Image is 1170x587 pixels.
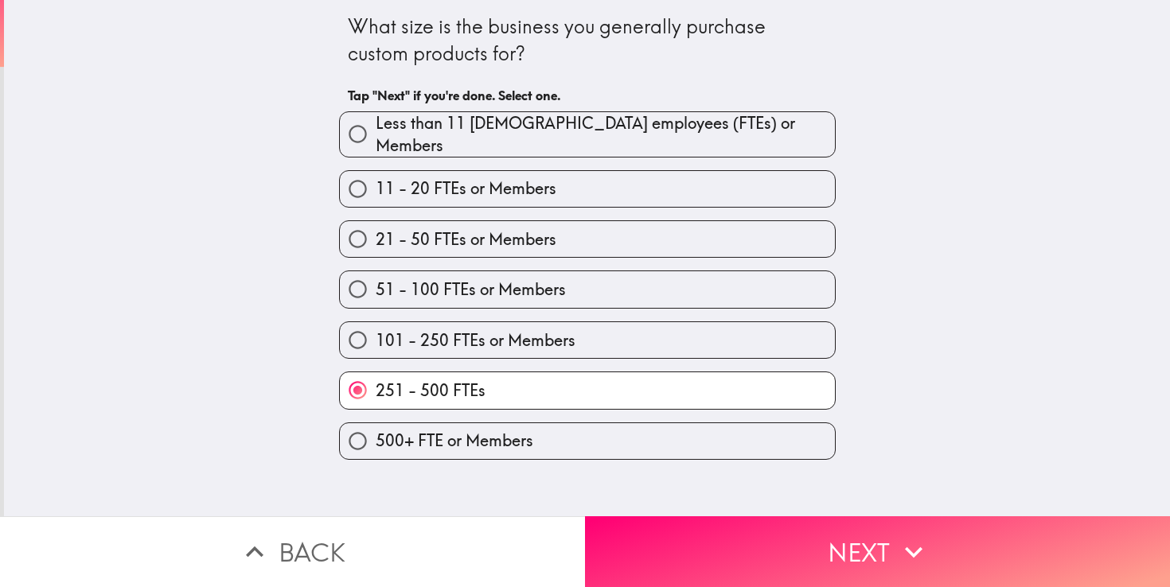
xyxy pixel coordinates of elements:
button: Next [585,516,1170,587]
h6: Tap "Next" if you're done. Select one. [348,87,827,104]
button: 500+ FTE or Members [340,423,835,459]
span: Less than 11 [DEMOGRAPHIC_DATA] employees (FTEs) or Members [376,112,835,157]
button: 51 - 100 FTEs or Members [340,271,835,307]
button: 251 - 500 FTEs [340,372,835,408]
span: 500+ FTE or Members [376,430,533,452]
span: 251 - 500 FTEs [376,379,486,402]
div: What size is the business you generally purchase custom products for? [348,14,827,67]
button: Less than 11 [DEMOGRAPHIC_DATA] employees (FTEs) or Members [340,112,835,157]
button: 21 - 50 FTEs or Members [340,221,835,257]
span: 21 - 50 FTEs or Members [376,228,556,251]
span: 101 - 250 FTEs or Members [376,329,575,352]
span: 51 - 100 FTEs or Members [376,278,566,301]
button: 101 - 250 FTEs or Members [340,322,835,358]
span: 11 - 20 FTEs or Members [376,177,556,200]
button: 11 - 20 FTEs or Members [340,171,835,207]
